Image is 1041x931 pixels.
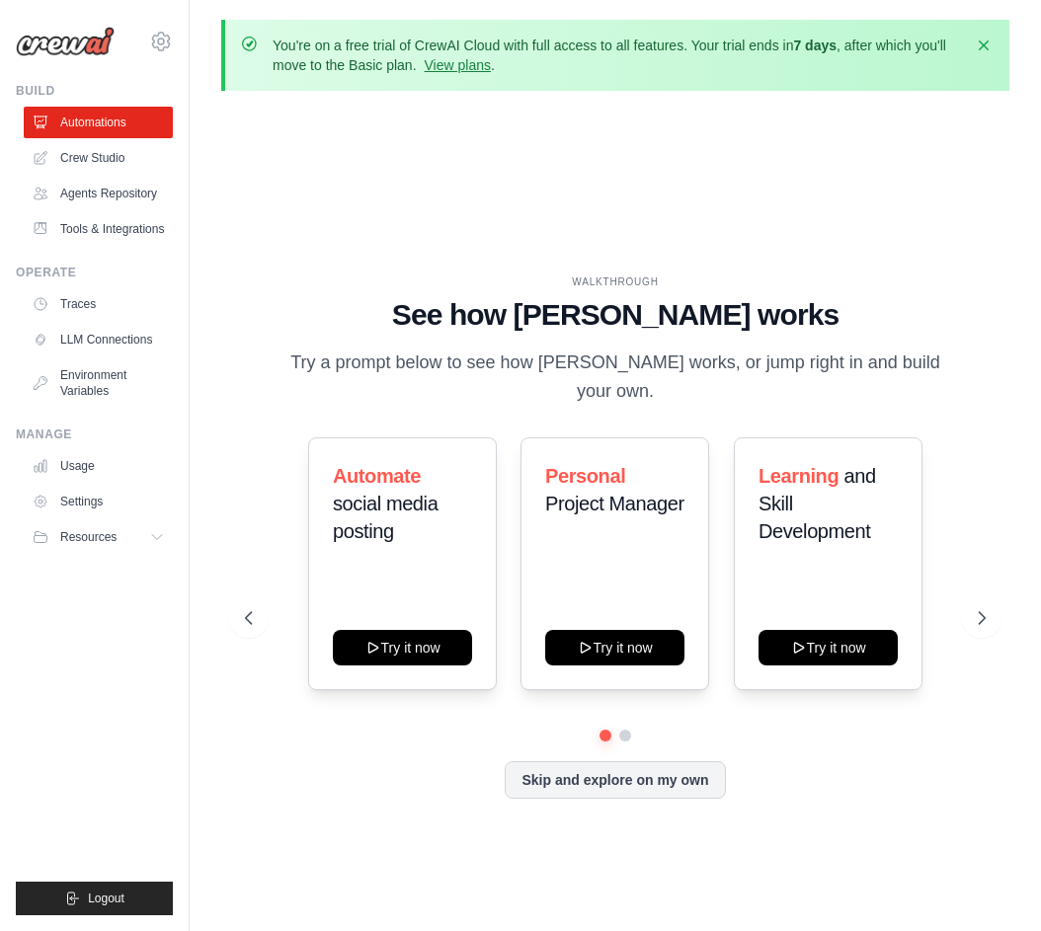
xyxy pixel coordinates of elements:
[333,630,472,665] button: Try it now
[759,465,839,487] span: Learning
[283,349,947,407] p: Try a prompt below to see how [PERSON_NAME] works, or jump right in and build your own.
[759,465,876,542] span: and Skill Development
[505,761,725,799] button: Skip and explore on my own
[545,465,625,487] span: Personal
[16,427,173,442] div: Manage
[60,529,117,545] span: Resources
[545,630,684,665] button: Try it now
[793,38,837,53] strong: 7 days
[245,297,986,333] h1: See how [PERSON_NAME] works
[24,288,173,320] a: Traces
[16,83,173,99] div: Build
[24,178,173,209] a: Agents Repository
[24,142,173,174] a: Crew Studio
[88,891,124,906] span: Logout
[545,493,684,514] span: Project Manager
[333,465,421,487] span: Automate
[24,324,173,355] a: LLM Connections
[24,486,173,517] a: Settings
[24,359,173,407] a: Environment Variables
[24,450,173,482] a: Usage
[245,274,986,289] div: WALKTHROUGH
[16,882,173,915] button: Logout
[273,36,962,75] p: You're on a free trial of CrewAI Cloud with full access to all features. Your trial ends in , aft...
[16,27,115,56] img: Logo
[24,213,173,245] a: Tools & Integrations
[425,57,491,73] a: View plans
[759,630,898,665] button: Try it now
[16,265,173,280] div: Operate
[333,493,438,542] span: social media posting
[24,521,173,553] button: Resources
[24,107,173,138] a: Automations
